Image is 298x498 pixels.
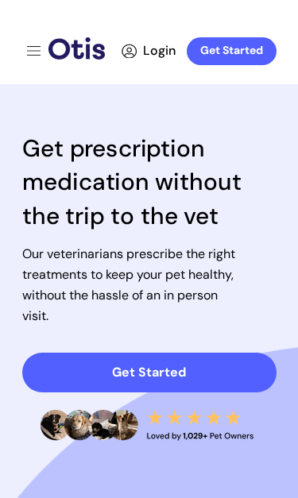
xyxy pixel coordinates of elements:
strong: Get Started [112,364,186,380]
span: Get prescription medication without the trip to the vet [22,133,241,231]
span: Login [132,43,187,58]
a: Get Started [22,353,277,392]
a: Login [132,36,187,67]
a: Get Started [187,37,277,65]
span: Our veterinarians prescribe the right treatments to keep your pet healthy, without the hassle of ... [22,245,235,324]
strong: Get Started [200,43,263,57]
